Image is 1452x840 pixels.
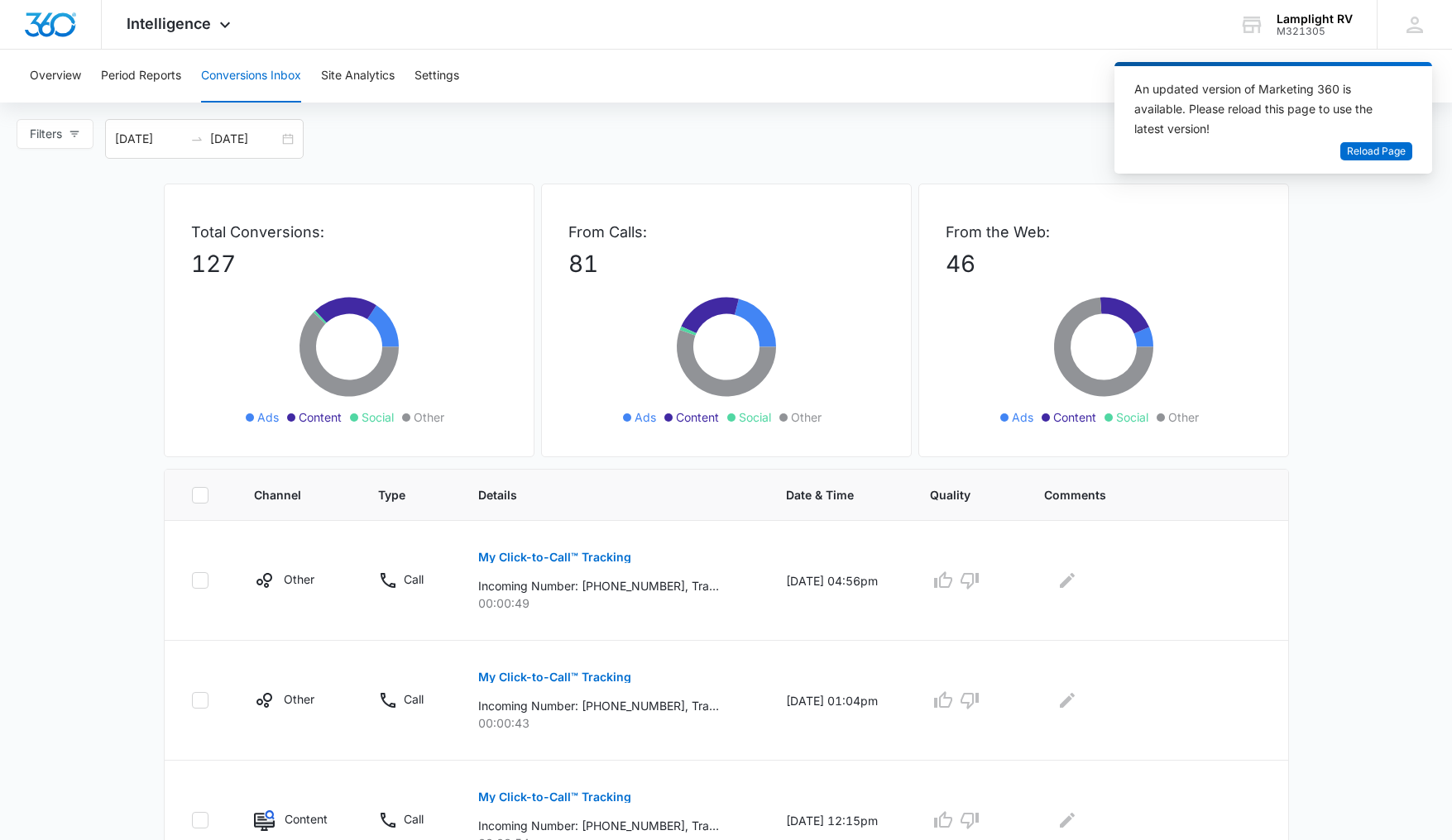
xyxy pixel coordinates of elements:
span: Other [414,408,444,426]
button: Overview [30,50,81,103]
span: Date & Time [786,486,866,504]
button: Filters [17,119,93,149]
p: My Click-to-Call™ Tracking [478,791,631,803]
span: Content [299,408,342,426]
p: Incoming Number: [PHONE_NUMBER], Tracking Number: [PHONE_NUMBER], Ring To: [PHONE_NUMBER], Caller... [478,577,719,594]
span: Channel [254,486,314,504]
span: Comments [1044,486,1237,504]
div: account name [1277,12,1353,26]
span: Ads [635,408,656,426]
span: to [190,132,204,146]
span: Type [378,486,415,504]
span: Other [791,408,822,426]
p: Total Conversions: [191,221,507,243]
span: Ads [1012,408,1033,426]
p: My Click-to-Call™ Tracking [478,671,631,683]
p: 81 [568,246,884,281]
div: account id [1277,26,1353,37]
button: Edit Comments [1054,687,1081,714]
p: My Click-to-Call™ Tracking [478,551,631,563]
button: Edit Comments [1054,567,1081,594]
button: My Click-to-Call™ Tracking [478,657,631,697]
button: My Click-to-Call™ Tracking [478,537,631,577]
td: [DATE] 01:04pm [766,641,910,761]
button: Conversions Inbox [201,50,301,103]
input: End date [210,130,279,148]
span: Details [478,486,722,504]
span: swap-right [190,132,204,146]
button: Site Analytics [321,50,395,103]
td: [DATE] 04:56pm [766,521,910,641]
p: Call [404,570,424,588]
span: Reload Page [1347,144,1406,160]
p: Other [284,690,314,708]
div: An updated version of Marketing 360 is available. Please reload this page to use the latest version! [1134,79,1392,139]
p: From Calls: [568,221,884,243]
span: Social [1116,408,1148,426]
p: Call [404,810,424,828]
p: Incoming Number: [PHONE_NUMBER], Tracking Number: [PHONE_NUMBER], Ring To: [PHONE_NUMBER], Caller... [478,697,719,714]
span: Content [1053,408,1096,426]
span: Ads [257,408,279,426]
span: Social [362,408,394,426]
p: 00:00:49 [478,594,746,612]
button: Period Reports [101,50,181,103]
button: My Click-to-Call™ Tracking [478,777,631,817]
p: Content [285,810,328,828]
span: Content [676,408,719,426]
p: 46 [946,246,1262,281]
p: Incoming Number: [PHONE_NUMBER], Tracking Number: [PHONE_NUMBER], Ring To: [PHONE_NUMBER], Caller... [478,817,719,834]
button: Settings [415,50,459,103]
p: 127 [191,246,507,281]
p: From the Web: [946,221,1262,243]
span: Social [739,408,771,426]
span: Intelligence [127,15,211,32]
button: Edit Comments [1054,807,1081,833]
p: 00:00:43 [478,714,746,732]
span: Quality [930,486,980,504]
span: Filters [30,125,62,143]
button: Reload Page [1340,142,1412,161]
span: Other [1168,408,1199,426]
p: Other [284,570,314,588]
p: Call [404,690,424,708]
input: Start date [115,130,184,148]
